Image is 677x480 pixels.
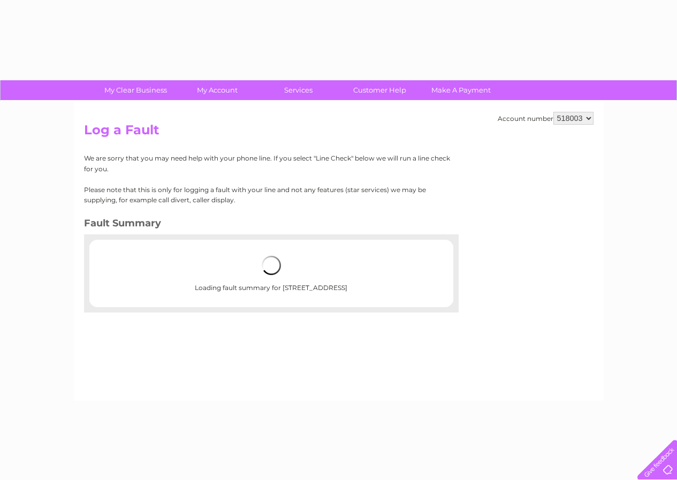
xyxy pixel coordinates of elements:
div: Account number [498,112,594,125]
h2: Log a Fault [84,123,594,143]
h3: Fault Summary [84,216,451,234]
p: Please note that this is only for logging a fault with your line and not any features (star servi... [84,185,451,205]
div: Loading fault summary for [STREET_ADDRESS] [124,245,419,302]
a: Make A Payment [417,80,505,100]
p: We are sorry that you may need help with your phone line. If you select "Line Check" below we wil... [84,153,451,173]
a: My Clear Business [92,80,180,100]
a: Services [254,80,343,100]
a: My Account [173,80,261,100]
img: loading [262,256,281,275]
a: Customer Help [336,80,424,100]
